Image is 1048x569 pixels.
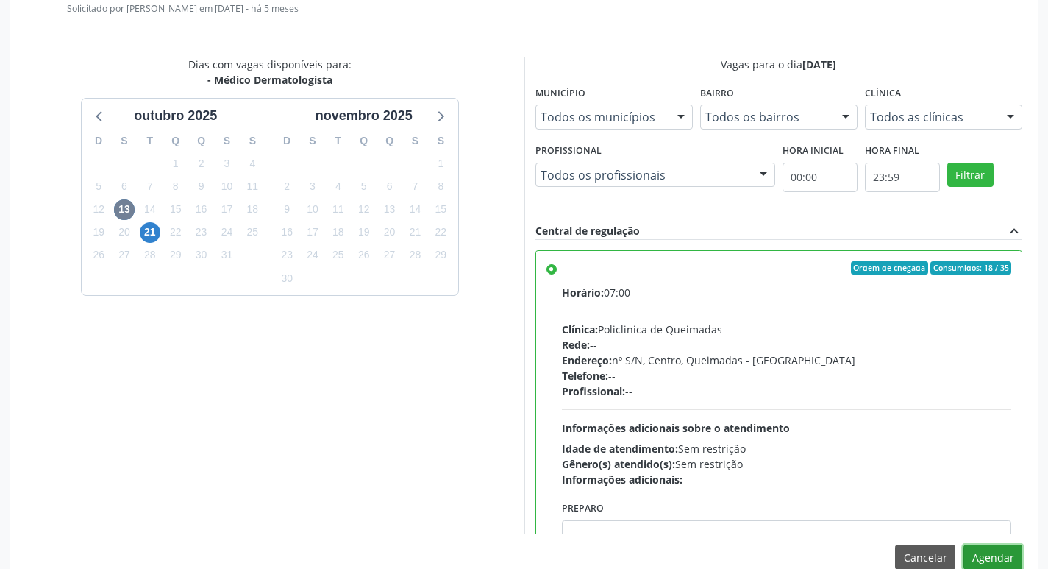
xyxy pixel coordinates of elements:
[140,176,160,197] span: terça-feira, 7 de outubro de 2025
[277,245,297,266] span: domingo, 23 de novembro de 2025
[165,245,186,266] span: quarta-feira, 29 de outubro de 2025
[88,222,109,243] span: domingo, 19 de outubro de 2025
[430,245,451,266] span: sábado, 29 de novembro de 2025
[216,245,237,266] span: sexta-feira, 31 de outubro de 2025
[277,199,297,220] span: domingo, 9 de novembro de 2025
[562,338,590,352] span: Rede:
[428,130,454,152] div: S
[328,222,349,243] span: terça-feira, 18 de novembro de 2025
[562,368,1012,384] div: --
[191,176,212,197] span: quinta-feira, 9 de outubro de 2025
[430,176,451,197] span: sábado, 8 de novembro de 2025
[700,82,734,105] label: Bairro
[277,176,297,197] span: domingo, 2 de novembro de 2025
[1006,223,1022,239] i: expand_less
[188,72,352,88] div: - Médico Dermatologista
[88,199,109,220] span: domingo, 12 de outubro de 2025
[379,222,400,243] span: quinta-feira, 20 de novembro de 2025
[114,222,135,243] span: segunda-feira, 20 de outubro de 2025
[302,222,323,243] span: segunda-feira, 17 de novembro de 2025
[535,82,585,105] label: Município
[242,222,263,243] span: sábado, 25 de outubro de 2025
[865,140,919,163] label: Hora final
[188,57,352,88] div: Dias com vagas disponíveis para:
[354,199,374,220] span: quarta-feira, 12 de novembro de 2025
[562,472,1012,487] div: --
[140,222,160,243] span: terça-feira, 21 de outubro de 2025
[562,456,1012,472] div: Sem restrição
[377,130,402,152] div: Q
[430,222,451,243] span: sábado, 22 de novembro de 2025
[430,199,451,220] span: sábado, 15 de novembro de 2025
[535,140,602,163] label: Profissional
[430,153,451,174] span: sábado, 1 de novembro de 2025
[165,199,186,220] span: quarta-feira, 15 de outubro de 2025
[354,222,374,243] span: quarta-feira, 19 de novembro de 2025
[165,153,186,174] span: quarta-feira, 1 de outubro de 2025
[562,369,608,383] span: Telefone:
[140,245,160,266] span: terça-feira, 28 de outubro de 2025
[541,168,745,183] span: Todos os profissionais
[114,199,135,220] span: segunda-feira, 13 de outubro de 2025
[88,245,109,266] span: domingo, 26 de outubro de 2025
[274,130,300,152] div: D
[88,176,109,197] span: domingo, 5 de outubro de 2025
[870,110,992,124] span: Todos as clínicas
[325,130,351,152] div: T
[379,176,400,197] span: quinta-feira, 6 de novembro de 2025
[562,441,1012,456] div: Sem restrição
[67,2,1022,15] p: Solicitado por [PERSON_NAME] em [DATE] - há 5 meses
[851,261,928,275] span: Ordem de chegada
[191,222,212,243] span: quinta-feira, 23 de outubro de 2025
[188,130,214,152] div: Q
[930,261,1011,275] span: Consumidos: 18 / 35
[114,176,135,197] span: segunda-feira, 6 de outubro de 2025
[562,337,1012,353] div: --
[240,130,265,152] div: S
[705,110,827,124] span: Todos os bairros
[562,384,1012,399] div: --
[86,130,112,152] div: D
[165,176,186,197] span: quarta-feira, 8 de outubro de 2025
[277,268,297,289] span: domingo, 30 de novembro de 2025
[562,498,604,520] label: Preparo
[302,176,323,197] span: segunda-feira, 3 de novembro de 2025
[191,153,212,174] span: quinta-feira, 2 de outubro de 2025
[562,473,682,487] span: Informações adicionais:
[354,176,374,197] span: quarta-feira, 5 de novembro de 2025
[562,285,1012,300] div: 07:00
[165,222,186,243] span: quarta-feira, 22 de outubro de 2025
[242,176,263,197] span: sábado, 11 de outubro de 2025
[216,153,237,174] span: sexta-feira, 3 de outubro de 2025
[562,322,1012,337] div: Policlinica de Queimadas
[140,199,160,220] span: terça-feira, 14 de outubro de 2025
[214,130,240,152] div: S
[328,199,349,220] span: terça-feira, 11 de novembro de 2025
[242,153,263,174] span: sábado, 4 de outubro de 2025
[562,353,612,367] span: Endereço:
[354,245,374,266] span: quarta-feira, 26 de novembro de 2025
[379,199,400,220] span: quinta-feira, 13 de novembro de 2025
[351,130,377,152] div: Q
[802,57,836,71] span: [DATE]
[541,110,663,124] span: Todos os municípios
[328,245,349,266] span: terça-feira, 25 de novembro de 2025
[300,130,326,152] div: S
[191,245,212,266] span: quinta-feira, 30 de outubro de 2025
[328,176,349,197] span: terça-feira, 4 de novembro de 2025
[535,57,1023,72] div: Vagas para o dia
[128,106,223,126] div: outubro 2025
[402,130,428,152] div: S
[302,199,323,220] span: segunda-feira, 10 de novembro de 2025
[404,222,425,243] span: sexta-feira, 21 de novembro de 2025
[865,163,940,192] input: Selecione o horário
[535,223,640,239] div: Central de regulação
[947,163,994,188] button: Filtrar
[216,222,237,243] span: sexta-feira, 24 de outubro de 2025
[562,442,678,456] span: Idade de atendimento:
[404,245,425,266] span: sexta-feira, 28 de novembro de 2025
[783,163,858,192] input: Selecione o horário
[163,130,188,152] div: Q
[114,245,135,266] span: segunda-feira, 27 de outubro de 2025
[112,130,138,152] div: S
